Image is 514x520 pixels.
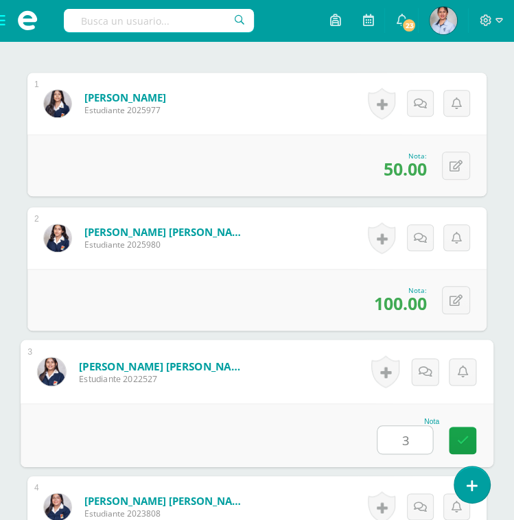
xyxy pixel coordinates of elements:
a: [PERSON_NAME] [PERSON_NAME] [84,225,249,239]
input: 0-100.0 [377,426,432,453]
span: 50.00 [384,157,427,180]
div: Nota: [374,285,427,295]
div: Nota: [384,151,427,161]
img: 719d6acfa2949b42f33deb0e2ee53ec7.png [44,224,71,252]
a: [PERSON_NAME] [84,91,166,104]
img: 396c218622c77e6cfd8e903135c93ac2.png [44,90,71,117]
span: 100.00 [374,292,427,315]
input: Busca un usuario... [64,9,254,32]
span: 23 [401,18,417,33]
span: Estudiante 2025980 [84,239,249,250]
span: Estudiante 2022527 [79,373,248,385]
img: bf23f7b18468edd70652c3eaed1152a8.png [430,7,457,34]
a: [PERSON_NAME] [PERSON_NAME] [84,494,249,508]
span: Estudiante 2025977 [84,104,166,116]
span: Estudiante 2023808 [84,508,249,519]
div: Nota [377,418,439,425]
a: [PERSON_NAME] [PERSON_NAME] [79,359,248,373]
img: 2d4cdba4f637e21f7eb1b858705ef55a.png [38,357,66,386]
